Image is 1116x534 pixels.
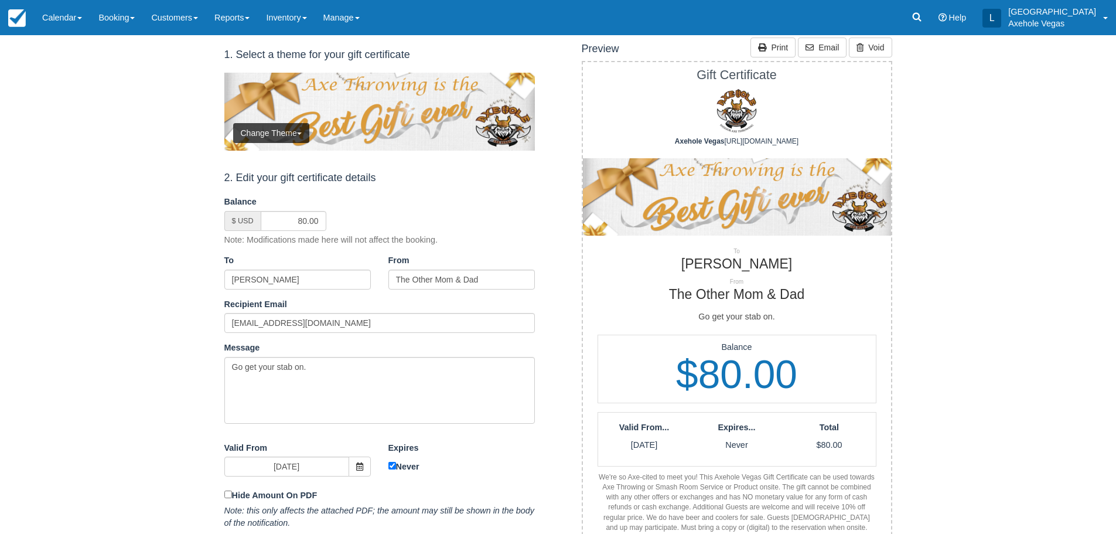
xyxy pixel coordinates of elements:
a: Print [750,38,796,57]
p: From [574,278,900,286]
label: Balance [224,196,257,208]
div: L [982,9,1001,28]
h1: Gift Certificate [574,68,900,82]
img: Lgc_settings_theme-3 [583,158,891,236]
h4: 2. Edit your gift certificate details [224,172,535,184]
button: Change Theme [233,123,309,143]
div: Go get your stab on. [583,302,891,335]
strong: Valid From... [619,423,670,432]
input: Email [224,313,535,333]
p: [DATE] [598,439,691,451]
h1: $80.00 [598,353,876,396]
small: $ USD [232,217,254,225]
img: logo [714,88,760,135]
a: Void [849,38,892,57]
label: Never [388,460,535,473]
h4: Preview [582,43,619,55]
p: Balance [598,341,876,353]
strong: Axehole Vegas [675,137,725,145]
p: Axehole Vegas [1008,18,1096,29]
strong: Total [820,423,839,432]
label: Hide Amount On PDF [224,488,535,502]
p: Note: Modifications made here will not affect the booking. [224,234,438,246]
p: $80.00 [783,439,875,451]
label: Message [224,342,260,354]
img: Lgc_settings_theme-3 [224,73,535,151]
p: [GEOGRAPHIC_DATA] [1008,6,1096,18]
label: To [224,254,254,267]
h4: 1. Select a theme for your gift certificate [224,49,535,61]
label: Recipient Email [224,298,287,311]
h2: The Other Mom & Dad [574,287,900,302]
span: [URL][DOMAIN_NAME] [675,137,798,145]
label: From [388,254,418,267]
label: Expires [388,442,419,454]
input: 0.00 [261,211,326,231]
span: Help [949,13,967,22]
p: To [574,247,900,256]
p: Never [690,439,783,451]
a: Email [798,38,847,57]
input: Hide Amount On PDF [224,491,232,498]
strong: Expires... [718,423,755,432]
img: checkfront-main-nav-mini-logo.png [8,9,26,27]
input: Never [388,462,396,470]
input: Name [224,270,371,290]
textarea: Go get your stab on. [224,357,535,424]
label: Valid From [224,442,268,454]
h2: [PERSON_NAME] [574,257,900,271]
em: Note: this only affects the attached PDF; the amount may still be shown in the body of the notifi... [224,506,535,528]
i: Help [938,13,947,22]
input: Name [388,270,535,290]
